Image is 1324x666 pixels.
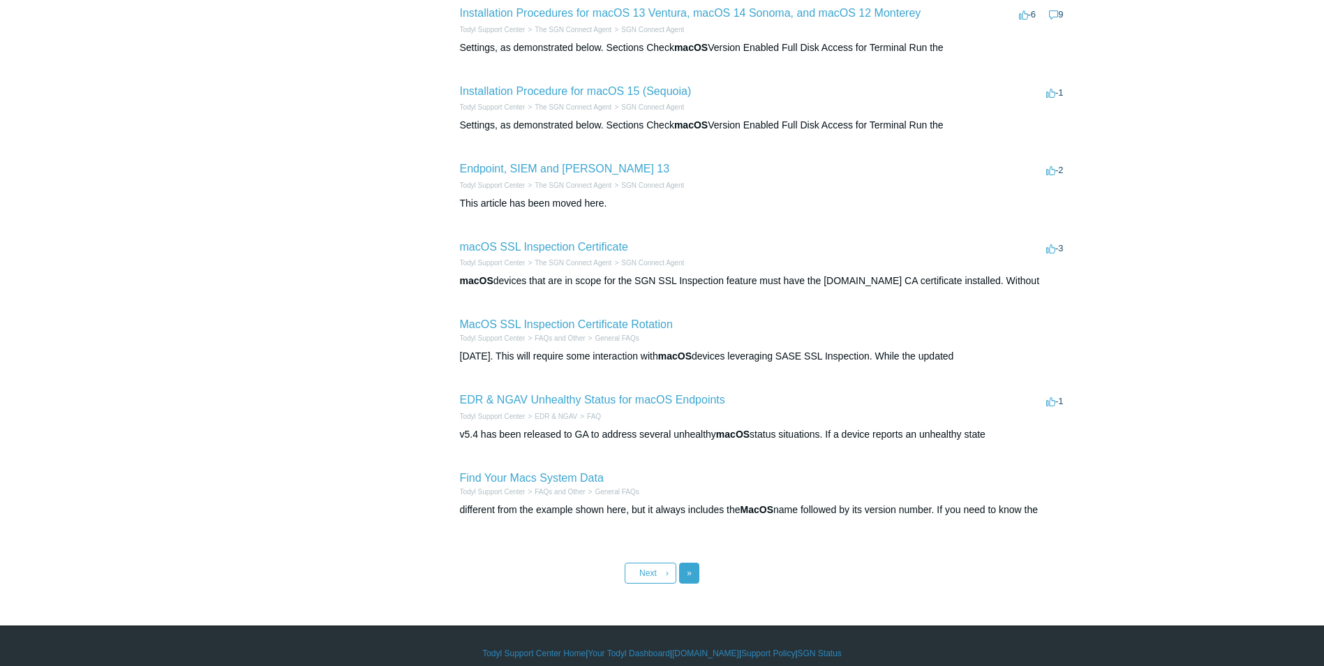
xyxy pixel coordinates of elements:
[611,102,684,112] li: SGN Connect Agent
[535,334,585,342] a: FAQs and Other
[460,275,493,286] em: macOS
[258,647,1067,660] div: | | | |
[460,196,1067,211] div: This article has been moved here.
[525,487,585,497] li: FAQs and Other
[460,103,526,111] a: Todyl Support Center
[460,411,526,422] li: Todyl Support Center
[595,488,639,496] a: General FAQs
[460,118,1067,133] div: Settings, as demonstrated below. Sections Check Version Enabled Full Disk Access for Terminal Run...
[535,259,611,267] a: The SGN Connect Agent
[1019,9,1036,20] span: -6
[577,411,601,422] li: FAQ
[525,258,611,268] li: The SGN Connect Agent
[460,163,670,175] a: Endpoint, SIEM and [PERSON_NAME] 13
[525,102,611,112] li: The SGN Connect Agent
[525,333,585,343] li: FAQs and Other
[460,488,526,496] a: Todyl Support Center
[586,487,639,497] li: General FAQs
[535,103,611,111] a: The SGN Connect Agent
[525,411,577,422] li: EDR & NGAV
[587,413,601,420] a: FAQ
[666,568,669,578] span: ›
[460,7,921,19] a: Installation Procedures for macOS 13 Ventura, macOS 14 Sonoma, and macOS 12 Monterey
[460,241,628,253] a: macOS SSL Inspection Certificate
[460,427,1067,442] div: v5.4 has been released to GA to address several unhealthy status situations. If a device reports ...
[460,180,526,191] li: Todyl Support Center
[625,563,676,584] a: Next
[482,647,586,660] a: Todyl Support Center Home
[460,274,1067,288] div: devices that are in scope for the SGN SSL Inspection feature must have the [DOMAIN_NAME] CA certi...
[460,394,725,406] a: EDR & NGAV Unhealthy Status for macOS Endpoints
[535,488,585,496] a: FAQs and Other
[716,429,750,440] em: macOS
[658,350,692,362] em: macOS
[460,472,604,484] a: Find Your Macs System Data
[611,24,684,35] li: SGN Connect Agent
[1046,243,1064,253] span: -3
[798,647,842,660] a: SGN Status
[525,24,611,35] li: The SGN Connect Agent
[460,334,526,342] a: Todyl Support Center
[1046,396,1064,406] span: -1
[460,182,526,189] a: Todyl Support Center
[460,413,526,420] a: Todyl Support Center
[460,259,526,267] a: Todyl Support Center
[460,258,526,268] li: Todyl Support Center
[460,333,526,343] li: Todyl Support Center
[611,180,684,191] li: SGN Connect Agent
[586,333,639,343] li: General FAQs
[460,26,526,34] a: Todyl Support Center
[621,103,684,111] a: SGN Connect Agent
[460,24,526,35] li: Todyl Support Center
[460,487,526,497] li: Todyl Support Center
[672,647,739,660] a: [DOMAIN_NAME]
[1049,9,1063,20] span: 9
[595,334,639,342] a: General FAQs
[525,180,611,191] li: The SGN Connect Agent
[1046,87,1064,98] span: -1
[460,318,673,330] a: MacOS SSL Inspection Certificate Rotation
[639,568,657,578] span: Next
[674,119,708,131] em: macOS
[460,40,1067,55] div: Settings, as demonstrated below. Sections Check Version Enabled Full Disk Access for Terminal Run...
[460,349,1067,364] div: [DATE]. This will require some interaction with devices leveraging SASE SSL Inspection. While the...
[460,503,1067,517] div: different from the example shown here, but it always includes the name followed by its version nu...
[611,258,684,268] li: SGN Connect Agent
[674,42,708,53] em: macOS
[460,102,526,112] li: Todyl Support Center
[621,26,684,34] a: SGN Connect Agent
[621,182,684,189] a: SGN Connect Agent
[588,647,669,660] a: Your Todyl Dashboard
[460,85,692,97] a: Installation Procedure for macOS 15 (Sequoia)
[535,26,611,34] a: The SGN Connect Agent
[687,568,692,578] span: »
[741,647,795,660] a: Support Policy
[535,413,577,420] a: EDR & NGAV
[741,504,773,515] em: MacOS
[621,259,684,267] a: SGN Connect Agent
[1046,165,1064,175] span: -2
[535,182,611,189] a: The SGN Connect Agent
